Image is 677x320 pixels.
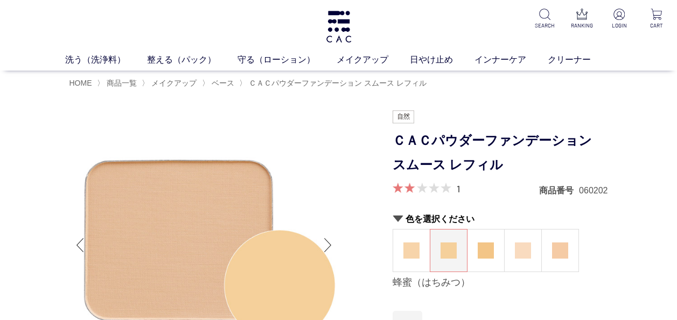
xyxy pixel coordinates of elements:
span: 商品一覧 [107,79,137,87]
a: HOME [69,79,92,87]
img: 桜（さくら） [515,242,531,259]
dd: 060202 [579,185,608,196]
dl: 蜂蜜（はちみつ） [430,229,467,272]
a: 日やけ止め [410,53,474,66]
li: 〉 [142,78,199,88]
img: 薄紅（うすべに） [552,242,568,259]
a: クリーナー [548,53,612,66]
li: 〉 [202,78,237,88]
a: RANKING [570,9,594,30]
li: 〉 [239,78,429,88]
p: LOGIN [608,22,631,30]
a: 桜（さくら） [505,229,541,272]
li: 〉 [97,78,139,88]
a: CART [645,9,668,30]
img: logo [325,11,353,43]
p: CART [645,22,668,30]
a: ＣＡＣパウダーファンデーション スムース レフィル [247,79,427,87]
a: メイクアップ [149,79,197,87]
div: Next slide [317,224,339,267]
a: LOGIN [608,9,631,30]
img: 生成（きなり） [403,242,420,259]
dl: 薄紅（うすべに） [541,229,579,272]
img: 自然 [393,110,415,123]
div: 蜂蜜（はちみつ） [393,276,608,289]
a: ベース [210,79,234,87]
dt: 商品番号 [539,185,579,196]
a: メイクアップ [337,53,410,66]
dl: 桜（さくら） [504,229,542,272]
div: Previous slide [69,224,91,267]
a: 小麦（こむぎ） [467,229,504,272]
dl: 小麦（こむぎ） [467,229,505,272]
a: SEARCH [533,9,557,30]
h1: ＣＡＣパウダーファンデーション スムース レフィル [393,129,608,177]
h2: 色を選択ください [393,213,608,225]
a: 守る（ローション） [238,53,337,66]
img: 小麦（こむぎ） [478,242,494,259]
span: ＣＡＣパウダーファンデーション スムース レフィル [249,79,427,87]
span: ベース [212,79,234,87]
a: 洗う（洗浄料） [65,53,147,66]
a: インナーケア [474,53,548,66]
a: 商品一覧 [104,79,137,87]
img: 蜂蜜（はちみつ） [441,242,457,259]
a: 1 [457,183,460,194]
a: 生成（きなり） [393,229,430,272]
a: 整える（パック） [147,53,238,66]
a: 薄紅（うすべに） [542,229,578,272]
p: SEARCH [533,22,557,30]
p: RANKING [570,22,594,30]
span: メイクアップ [151,79,197,87]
